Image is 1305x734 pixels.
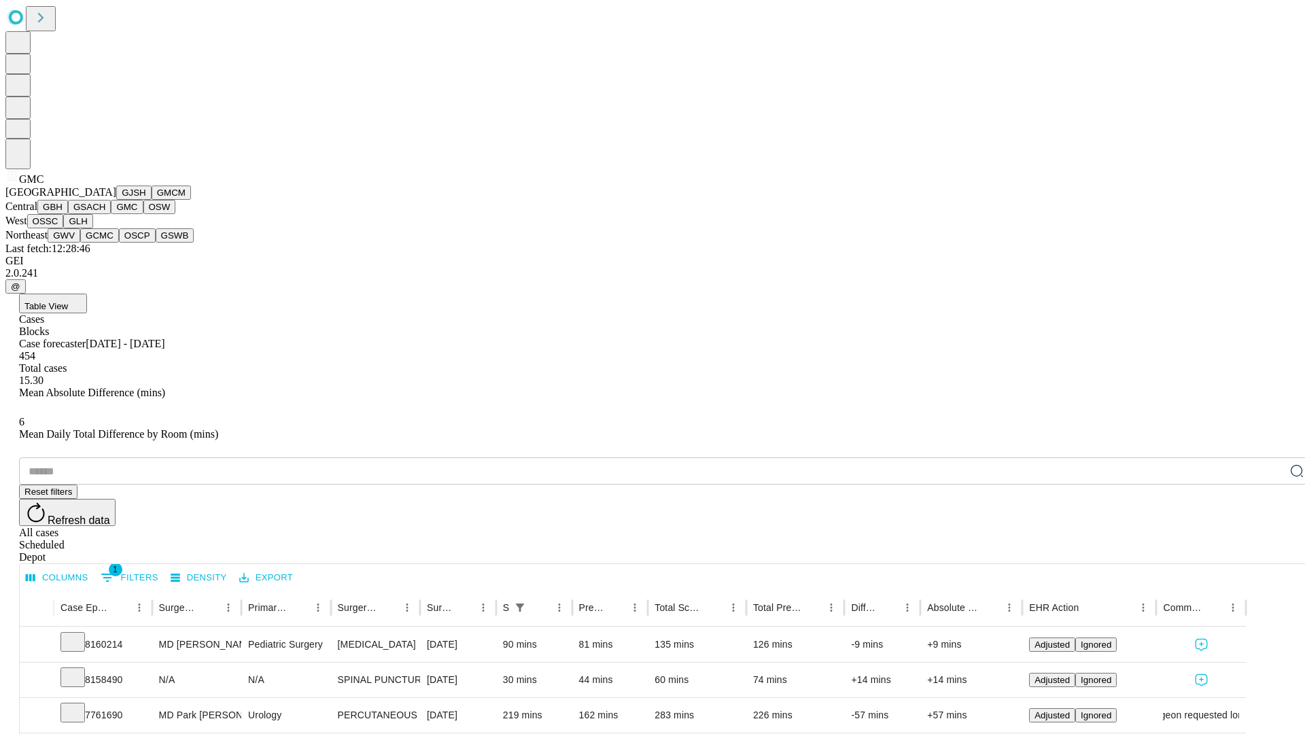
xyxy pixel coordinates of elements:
button: Menu [822,598,841,617]
div: +14 mins [851,663,913,697]
span: 1 [109,563,122,576]
div: Surgery Date [427,602,453,613]
div: Pediatric Surgery [248,627,324,662]
div: 60 mins [655,663,739,697]
button: Menu [1134,598,1153,617]
span: Last fetch: 12:28:46 [5,243,90,254]
span: Adjusted [1034,640,1070,650]
div: 1 active filter [510,598,529,617]
div: GEI [5,255,1300,267]
div: Surgeon Name [159,602,198,613]
div: +14 mins [927,663,1015,697]
button: GSWB [156,228,194,243]
button: Adjusted [1029,637,1075,652]
button: Menu [219,598,238,617]
div: MD Park [PERSON_NAME] [159,698,234,733]
button: Menu [398,598,417,617]
div: Urology [248,698,324,733]
div: +57 mins [927,698,1015,733]
button: Menu [1223,598,1242,617]
button: GLH [63,214,92,228]
div: [DATE] [427,627,489,662]
button: Sort [606,598,625,617]
button: GCMC [80,228,119,243]
button: OSCP [119,228,156,243]
div: 81 mins [579,627,642,662]
button: Adjusted [1029,673,1075,687]
button: Sort [290,598,309,617]
button: Table View [19,294,87,313]
button: Expand [27,633,47,657]
div: 283 mins [655,698,739,733]
span: [DATE] - [DATE] [86,338,164,349]
span: 6 [19,416,24,427]
div: Comments [1163,602,1202,613]
span: Total cases [19,362,67,374]
button: Menu [625,598,644,617]
div: Case Epic Id [60,602,109,613]
span: Adjusted [1034,710,1070,720]
button: Sort [200,598,219,617]
button: Menu [130,598,149,617]
div: [DATE] [427,663,489,697]
div: Primary Service [248,602,288,613]
span: Ignored [1081,640,1111,650]
button: Refresh data [19,499,116,526]
div: PERCUTANEOUS NEPHROSTOLITHOTOMY OVER 2CM [338,698,413,733]
div: Difference [851,602,877,613]
span: Ignored [1081,675,1111,685]
button: Show filters [97,567,162,589]
div: [DATE] [427,698,489,733]
div: 135 mins [655,627,739,662]
span: Table View [24,301,68,311]
button: Sort [455,598,474,617]
button: Ignored [1075,673,1117,687]
div: SPINAL PUNCTURE [MEDICAL_DATA] DIAGNOSTIC [338,663,413,697]
button: Sort [705,598,724,617]
span: Adjusted [1034,675,1070,685]
button: Expand [27,704,47,728]
div: N/A [159,663,234,697]
button: Sort [981,598,1000,617]
div: Total Predicted Duration [753,602,802,613]
span: GMC [19,173,43,185]
button: GWV [48,228,80,243]
div: Surgeon requested longer [1163,698,1238,733]
button: Ignored [1075,708,1117,722]
span: [GEOGRAPHIC_DATA] [5,186,116,198]
div: +9 mins [927,627,1015,662]
span: West [5,215,27,226]
button: Density [167,567,230,589]
button: @ [5,279,26,294]
button: Expand [27,669,47,693]
button: GJSH [116,186,152,200]
button: GSACH [68,200,111,214]
div: 30 mins [503,663,565,697]
div: 2.0.241 [5,267,1300,279]
div: 226 mins [753,698,838,733]
button: Adjusted [1029,708,1075,722]
span: Case forecaster [19,338,86,349]
button: OSW [143,200,176,214]
span: @ [11,281,20,292]
button: Menu [898,598,917,617]
div: -9 mins [851,627,913,662]
div: 126 mins [753,627,838,662]
div: Absolute Difference [927,602,979,613]
button: GMCM [152,186,191,200]
span: 15.30 [19,374,43,386]
div: N/A [248,663,324,697]
button: Select columns [22,567,92,589]
div: [MEDICAL_DATA] [338,627,413,662]
span: Refresh data [48,514,110,526]
button: Menu [550,598,569,617]
span: Reset filters [24,487,72,497]
button: GBH [37,200,68,214]
div: MD [PERSON_NAME] Harsh Md [159,627,234,662]
button: Export [236,567,296,589]
button: Sort [379,598,398,617]
div: 7761690 [60,698,145,733]
button: Reset filters [19,485,77,499]
button: Sort [111,598,130,617]
div: 8160214 [60,627,145,662]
